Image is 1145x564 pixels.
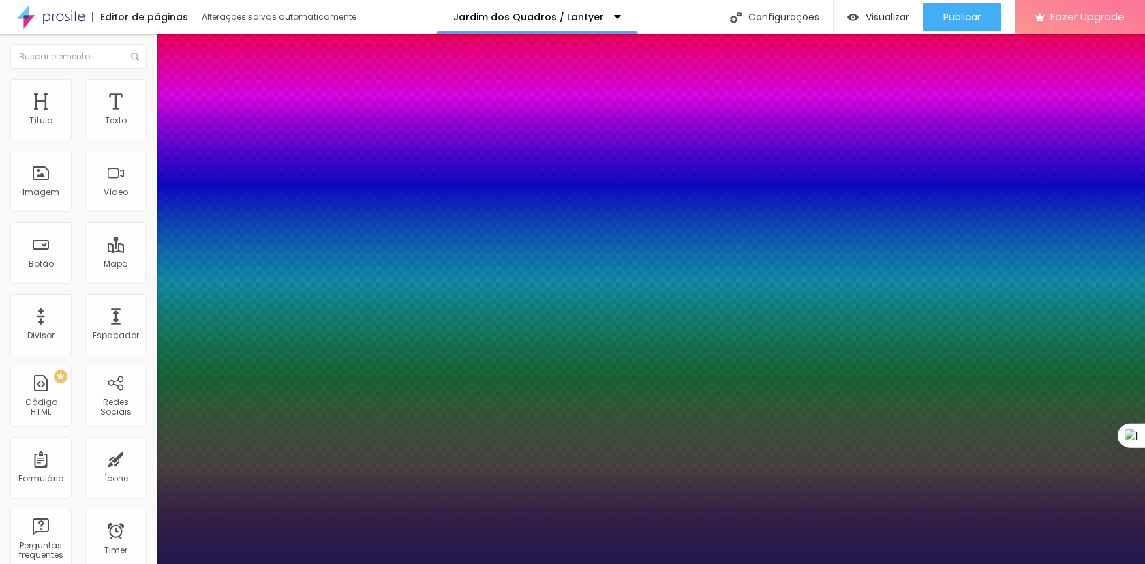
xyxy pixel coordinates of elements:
[104,259,128,269] div: Mapa
[105,116,127,125] div: Texto
[866,12,909,23] span: Visualizar
[22,188,59,197] div: Imagem
[1050,11,1125,23] span: Fazer Upgrade
[29,116,52,125] div: Título
[29,259,54,269] div: Botão
[847,12,859,23] img: view-1.svg
[89,398,142,417] div: Redes Sociais
[18,474,63,484] div: Formulário
[202,13,358,21] div: Alterações salvas automaticamente
[104,474,128,484] div: Ícone
[453,12,604,22] p: Jardim dos Quadros / Lantyer
[834,3,923,31] button: Visualizar
[131,53,139,61] img: Icone
[92,12,188,22] div: Editor de páginas
[14,398,67,417] div: Código HTML
[730,12,742,23] img: Icone
[943,12,981,23] span: Publicar
[104,188,128,197] div: Vídeo
[14,541,67,561] div: Perguntas frequentes
[10,44,147,69] input: Buscar elemento
[104,546,127,555] div: Timer
[923,3,1001,31] button: Publicar
[93,331,139,340] div: Espaçador
[27,331,55,340] div: Divisor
